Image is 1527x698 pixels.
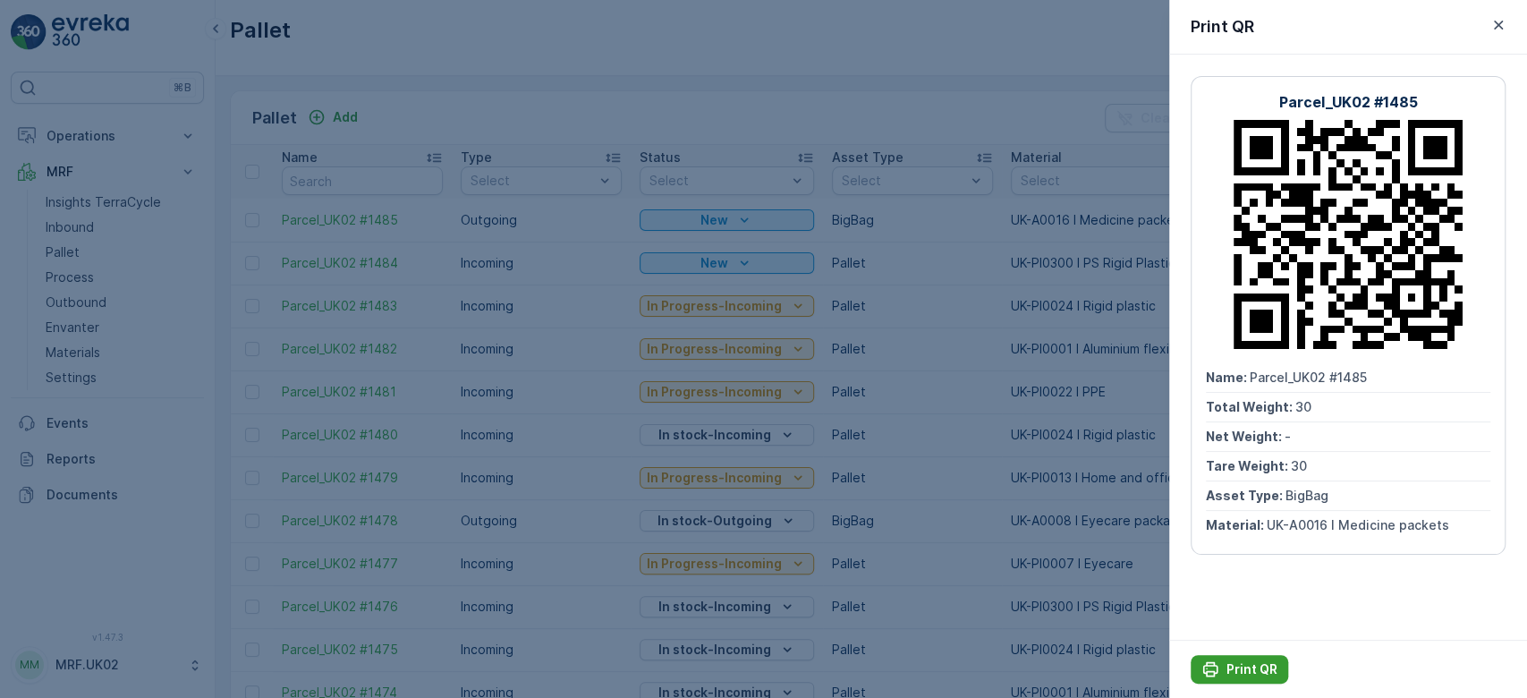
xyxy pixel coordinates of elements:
span: Total Weight : [15,323,105,338]
span: - [1285,429,1291,444]
span: - [94,353,100,368]
span: Tare Weight : [1206,458,1291,473]
span: 30 [100,382,116,397]
span: Parcel_UK02 #1485 [1250,370,1367,385]
span: Pallet [95,412,131,427]
span: BigBag [1285,488,1328,503]
span: Name : [15,294,59,309]
span: UK-PI0300 I PS Rigid Plastic [76,441,250,456]
span: UK-A0016 I Medicine packets [1267,517,1449,532]
span: Net Weight : [1206,429,1285,444]
span: Asset Type : [1206,488,1285,503]
span: Material : [1206,517,1267,532]
span: Asset Type : [15,412,95,427]
span: Name : [1206,370,1250,385]
span: 30 [1295,399,1311,414]
span: Net Weight : [15,353,94,368]
span: Parcel_UK02 #1484 [59,294,178,309]
span: Material : [15,441,76,456]
span: 30 [105,323,121,338]
p: Print QR [1226,660,1277,678]
span: 30 [1291,458,1307,473]
button: Print QR [1191,655,1288,684]
p: Print QR [1191,14,1254,39]
span: Total Weight : [1206,399,1295,414]
span: Tare Weight : [15,382,100,397]
p: Parcel_UK02 #1485 [1279,91,1418,113]
p: Parcel_UK02 #1484 [692,15,832,37]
